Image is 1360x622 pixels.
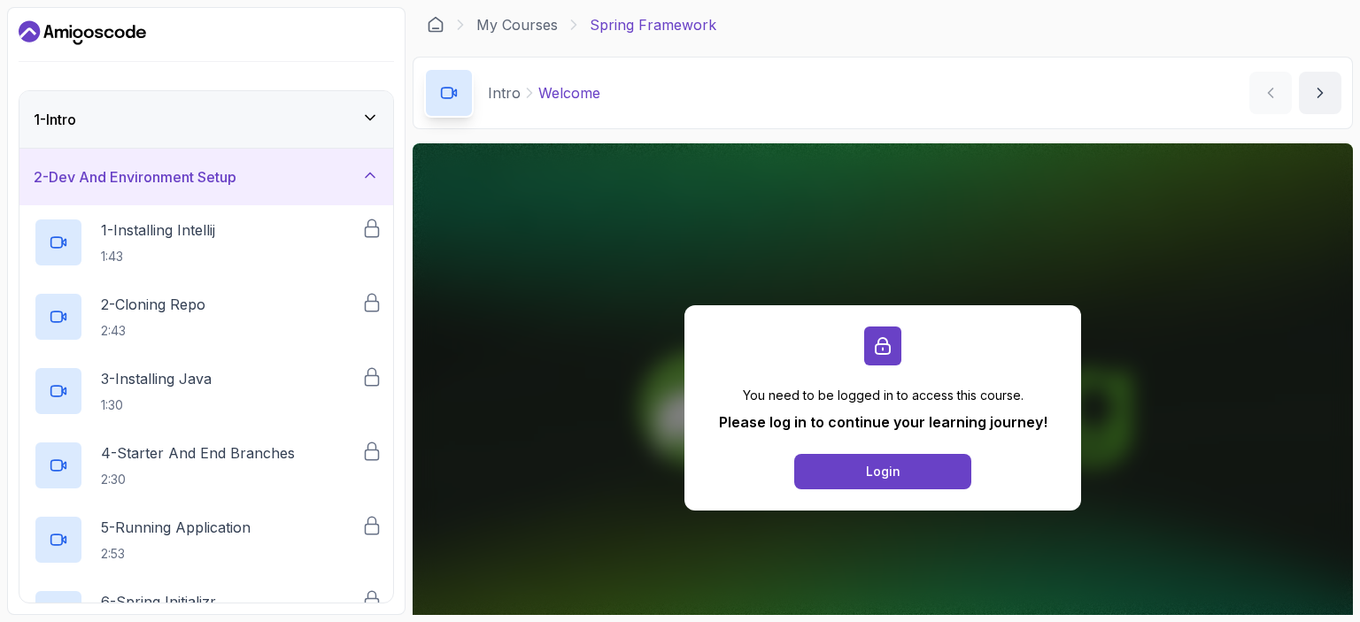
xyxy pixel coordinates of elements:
button: 3-Installing Java1:30 [34,366,379,416]
button: 4-Starter And End Branches2:30 [34,441,379,490]
p: 2:30 [101,471,295,488]
button: Login [794,454,971,489]
a: Dashboard [19,19,146,47]
button: 5-Running Application2:53 [34,515,379,564]
button: next content [1299,72,1341,114]
a: My Courses [476,14,558,35]
a: Dashboard [427,16,444,34]
button: 1-Intro [19,91,393,148]
p: Please log in to continue your learning journey! [719,411,1047,433]
p: You need to be logged in to access this course. [719,387,1047,404]
h3: 1 - Intro [34,109,76,130]
p: 1:30 [101,396,212,414]
p: 2:53 [101,545,251,563]
button: 2-Dev And Environment Setup [19,149,393,205]
p: 5 - Running Application [101,517,251,538]
p: 6 - Spring Initializr [101,591,216,612]
p: 1 - Installing Intellij [101,219,215,241]
h3: 2 - Dev And Environment Setup [34,166,236,188]
p: 2:43 [101,322,205,340]
div: Login [866,463,900,480]
p: 4 - Starter And End Branches [101,442,295,464]
p: Intro [488,82,521,104]
p: 3 - Installing Java [101,368,212,389]
button: 2-Cloning Repo2:43 [34,292,379,342]
p: 2 - Cloning Repo [101,294,205,315]
p: Welcome [538,82,600,104]
button: 1-Installing Intellij1:43 [34,218,379,267]
p: 1:43 [101,248,215,265]
p: Spring Framework [590,14,716,35]
button: previous content [1249,72,1292,114]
